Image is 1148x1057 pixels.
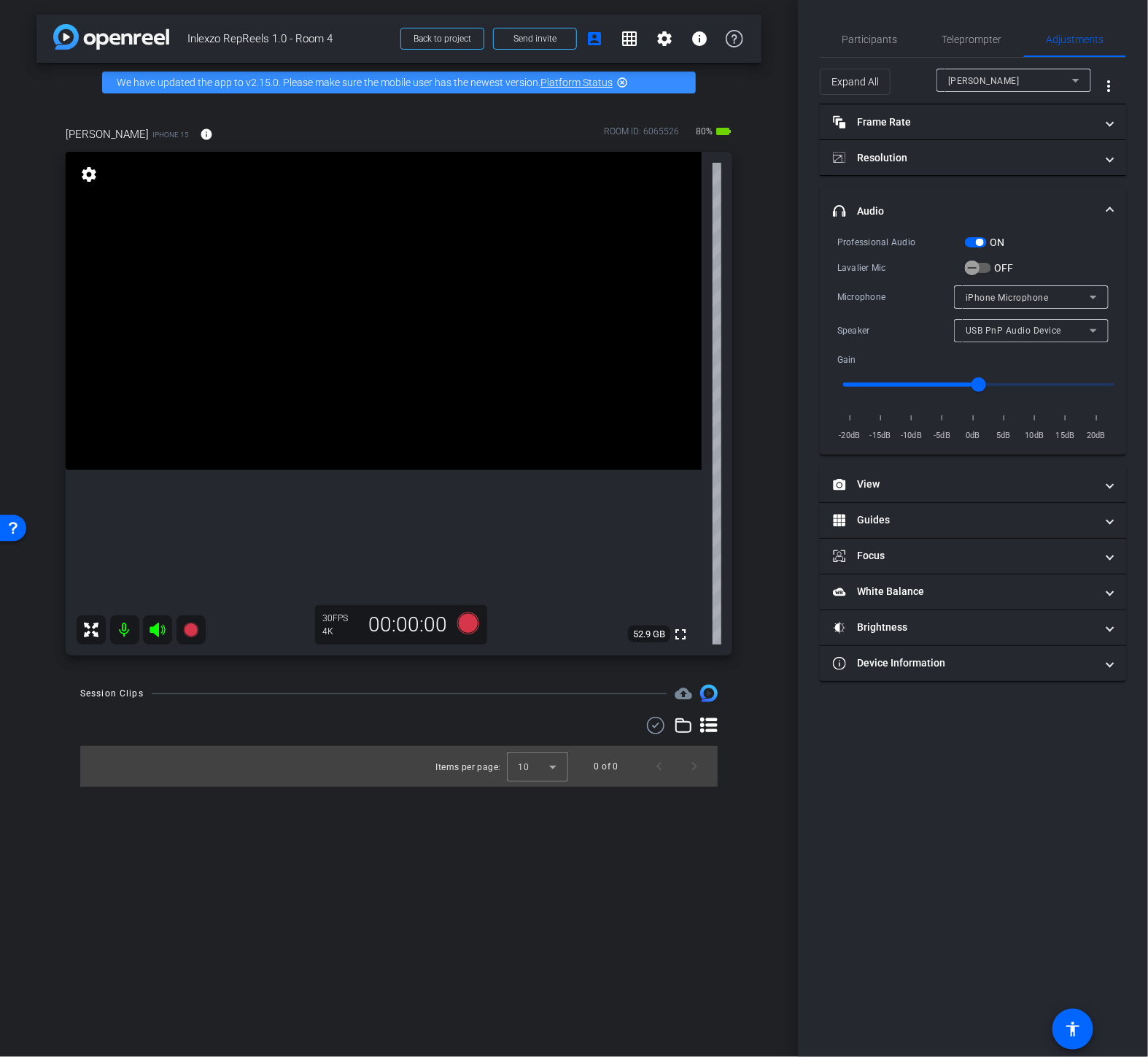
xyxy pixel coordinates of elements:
mat-icon: accessibility [1064,1021,1082,1038]
img: app-logo [53,24,169,50]
mat-panel-title: Device Information [833,656,1095,671]
mat-icon: info [200,128,213,141]
span: 20dB [1084,428,1109,443]
span: Inlexzo RepReels 1.0 - Room 4 [187,24,392,53]
mat-expansion-panel-header: Frame Rate [820,104,1126,139]
button: Next page [677,749,712,784]
div: Lavalier Mic [837,261,965,275]
mat-icon: more_vert [1100,77,1117,95]
button: Expand All [820,69,891,95]
div: Audio [820,234,1126,455]
button: More Options for Adjustments Panel [1091,69,1126,104]
mat-expansion-panel-header: Resolution [820,140,1126,175]
span: Adjustments [1047,34,1104,45]
div: We have updated the app to v2.15.0. Please make sure the mobile user has the newest version. [102,72,696,93]
mat-panel-title: Resolution [833,150,1095,166]
div: Professional Audio [837,235,965,250]
mat-icon: grid_on [621,30,638,47]
mat-panel-title: Brightness [833,620,1095,635]
label: OFF [991,261,1014,275]
img: Session clips [700,685,718,702]
button: Send invite [493,28,577,50]
div: Items per page: [436,760,501,775]
mat-icon: settings [79,166,99,183]
span: iPhone Microphone [966,293,1049,303]
mat-icon: cloud_upload [675,685,692,702]
div: Gain [837,353,965,367]
div: 30 [322,612,359,624]
mat-expansion-panel-header: Brightness [820,610,1126,645]
div: Session Clips [80,686,144,701]
mat-icon: battery_std [715,123,732,140]
mat-icon: highlight_off [616,77,628,88]
span: FPS [333,613,348,623]
a: Platform Status [540,77,613,88]
mat-icon: settings [656,30,673,47]
span: [PERSON_NAME] [948,76,1020,86]
div: 0 of 0 [594,759,618,774]
mat-icon: info [691,30,708,47]
div: 00:00:00 [359,612,457,637]
mat-panel-title: Audio [833,204,1095,219]
span: -15dB [868,428,893,443]
mat-expansion-panel-header: View [820,467,1126,502]
span: Teleprompter [942,34,1002,45]
span: Participants [842,34,898,45]
mat-expansion-panel-header: Device Information [820,646,1126,681]
span: 5dB [991,428,1016,443]
mat-panel-title: Focus [833,548,1095,564]
span: 80% [694,120,715,143]
span: -5dB [930,428,955,443]
mat-panel-title: View [833,477,1095,492]
mat-icon: fullscreen [672,626,689,643]
div: ROOM ID: 6065526 [604,125,679,146]
mat-panel-title: Guides [833,512,1095,528]
div: Speaker [837,323,954,338]
span: USB PnP Audio Device [966,326,1061,336]
mat-panel-title: Frame Rate [833,115,1095,130]
label: ON [987,235,1005,250]
span: Destinations for your clips [675,685,692,702]
span: 0dB [961,428,985,443]
span: Expand All [831,68,879,96]
mat-icon: account_box [586,30,603,47]
mat-expansion-panel-header: Guides [820,503,1126,538]
button: Previous page [642,749,677,784]
mat-expansion-panel-header: Focus [820,539,1126,574]
span: iPhone 15 [152,129,189,140]
span: Send invite [513,33,556,45]
button: Back to project [400,28,484,50]
mat-panel-title: White Balance [833,584,1095,599]
span: -10dB [899,428,924,443]
mat-expansion-panel-header: White Balance [820,574,1126,610]
mat-expansion-panel-header: Audio [820,188,1126,234]
span: 15dB [1053,428,1078,443]
div: 4K [322,626,359,637]
span: 52.9 GB [628,626,670,643]
span: -20dB [837,428,862,443]
span: [PERSON_NAME] [66,126,149,142]
mat-icon: 0 dB [713,395,730,412]
span: 10dB [1023,428,1047,443]
div: Microphone [837,290,954,304]
span: Back to project [414,34,471,44]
